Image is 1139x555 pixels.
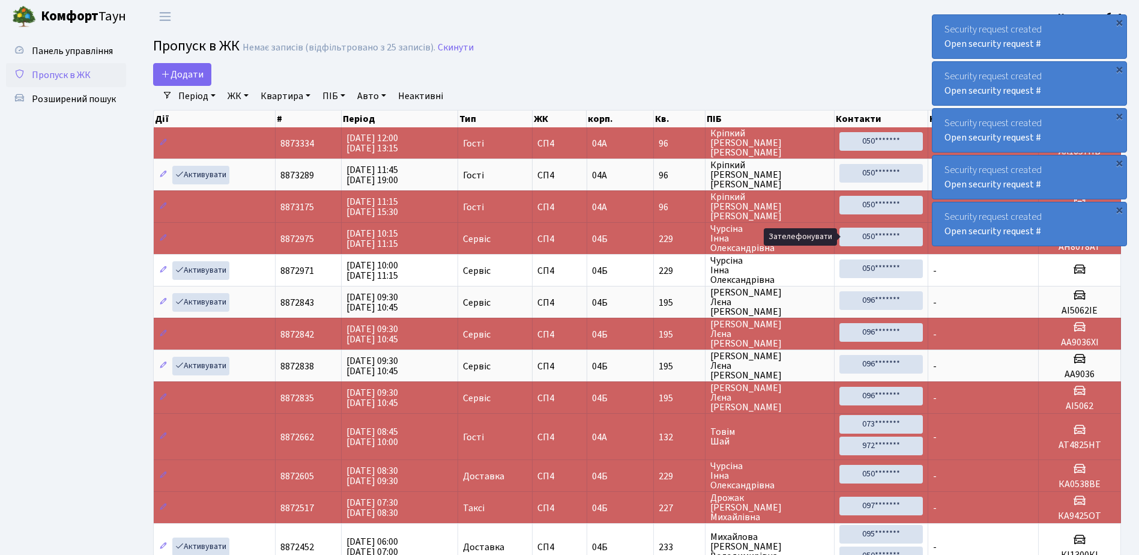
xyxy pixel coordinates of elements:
[463,266,491,276] span: Сервіс
[592,392,608,405] span: 04Б
[280,169,314,182] span: 8873289
[710,427,829,446] span: Товім Шай
[346,496,398,520] span: [DATE] 07:30 [DATE] 08:30
[537,542,581,552] span: СП4
[710,351,829,380] span: [PERSON_NAME] Лєна [PERSON_NAME]
[537,298,581,308] span: СП4
[933,328,937,341] span: -
[1044,401,1116,412] h5: АІ5062
[346,464,398,488] span: [DATE] 08:30 [DATE] 09:30
[659,393,699,403] span: 195
[592,264,608,277] span: 04Б
[537,202,581,212] span: СП4
[346,132,398,155] span: [DATE] 12:00 [DATE] 13:15
[463,171,484,180] span: Гості
[153,35,240,56] span: Пропуск в ЖК
[710,256,829,285] span: Чурсіна Інна Олександрівна
[659,139,699,148] span: 96
[710,493,829,522] span: Дрожак [PERSON_NAME] Михайлівна
[659,432,699,442] span: 132
[537,171,581,180] span: СП4
[41,7,98,26] b: Комфорт
[659,330,699,339] span: 195
[1113,204,1125,216] div: ×
[346,195,398,219] span: [DATE] 11:15 [DATE] 15:30
[1113,63,1125,75] div: ×
[463,202,484,212] span: Гості
[280,470,314,483] span: 8872605
[537,503,581,513] span: СП4
[710,224,829,253] span: Чурсіна Інна Олександрівна
[654,111,705,127] th: Кв.
[710,383,829,412] span: [PERSON_NAME] Лєна [PERSON_NAME]
[32,68,91,82] span: Пропуск в ЖК
[342,111,458,127] th: Період
[944,178,1041,191] a: Open security request #
[1044,305,1116,317] h5: АІ5062ІЕ
[280,201,314,214] span: 8873175
[710,461,829,490] span: Чурсіна Інна Олександрівна
[933,392,937,405] span: -
[463,432,484,442] span: Гості
[933,541,937,554] span: -
[592,502,608,515] span: 04Б
[280,328,314,341] span: 8872842
[592,541,608,554] span: 04Б
[463,393,491,403] span: Сервіс
[537,139,581,148] span: СП4
[346,291,398,314] span: [DATE] 09:30 [DATE] 10:45
[280,360,314,373] span: 8872838
[764,228,837,246] div: Зателефонувати
[32,92,116,106] span: Розширений пошук
[592,232,608,246] span: 04Б
[592,137,607,150] span: 04А
[172,166,229,184] a: Активувати
[393,86,448,106] a: Неактивні
[172,261,229,280] a: Активувати
[659,234,699,244] span: 229
[944,84,1041,97] a: Open security request #
[592,201,607,214] span: 04А
[6,39,126,63] a: Панель управління
[1044,440,1116,451] h5: AT4825HT
[592,470,608,483] span: 04Б
[659,472,699,481] span: 229
[346,354,398,378] span: [DATE] 09:30 [DATE] 10:45
[161,68,204,81] span: Додати
[537,234,581,244] span: СП4
[280,296,314,309] span: 8872843
[659,266,699,276] span: 229
[932,62,1126,105] div: Security request created
[6,63,126,87] a: Пропуск в ЖК
[1044,337,1116,348] h5: АА9036ХІ
[463,503,485,513] span: Таксі
[932,156,1126,199] div: Security request created
[12,5,36,29] img: logo.png
[932,109,1126,152] div: Security request created
[1044,479,1116,490] h5: КА0538ВЕ
[463,542,504,552] span: Доставка
[1044,511,1116,522] h5: КА9425ОТ
[592,328,608,341] span: 04Б
[280,264,314,277] span: 8872971
[944,131,1041,144] a: Open security request #
[280,431,314,444] span: 8872662
[438,42,474,53] a: Скинути
[659,542,699,552] span: 233
[463,362,491,371] span: Сервіс
[928,111,1039,127] th: Ком.
[537,362,581,371] span: СП4
[172,357,229,375] a: Активувати
[933,264,937,277] span: -
[174,86,220,106] a: Період
[537,432,581,442] span: СП4
[280,502,314,515] span: 8872517
[243,42,435,53] div: Немає записів (відфільтровано з 25 записів).
[256,86,315,106] a: Квартира
[537,266,581,276] span: СП4
[346,163,398,187] span: [DATE] 11:45 [DATE] 19:00
[659,171,699,180] span: 96
[710,288,829,317] span: [PERSON_NAME] Лєна [PERSON_NAME]
[944,37,1041,50] a: Open security request #
[932,202,1126,246] div: Security request created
